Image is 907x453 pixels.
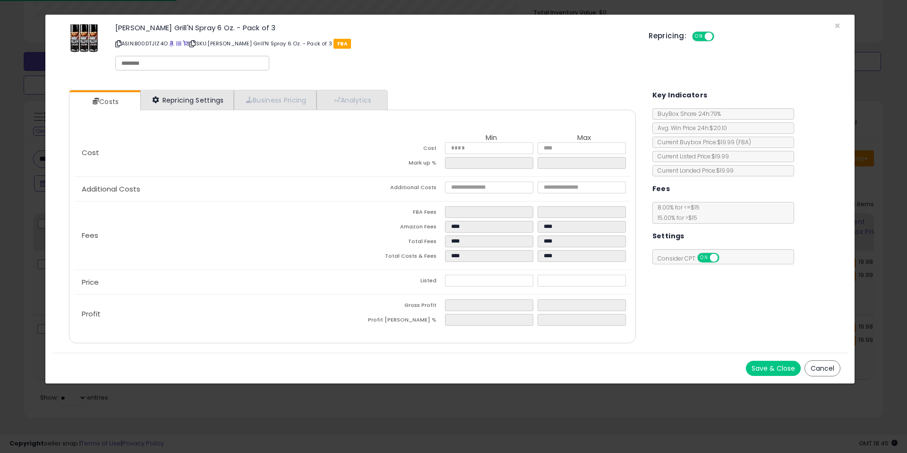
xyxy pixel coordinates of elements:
[717,138,751,146] span: $19.99
[234,90,317,110] a: Business Pricing
[652,89,708,101] h5: Key Indicators
[713,33,728,41] span: OFF
[352,314,445,329] td: Profit [PERSON_NAME] %
[653,124,727,132] span: Avg. Win Price 24h: $20.10
[352,142,445,157] td: Cost
[653,152,729,160] span: Current Listed Price: $19.99
[746,361,801,376] button: Save & Close
[352,299,445,314] td: Gross Profit
[74,279,352,286] p: Price
[140,90,234,110] a: Repricing Settings
[169,40,174,47] a: BuyBox page
[649,32,686,40] h5: Repricing:
[74,185,352,193] p: Additional Costs
[74,310,352,318] p: Profit
[317,90,386,110] a: Analytics
[653,110,721,118] span: BuyBox Share 24h: 79%
[115,36,634,51] p: ASIN: B00DTJ1Z4O | SKU: [PERSON_NAME] Grill'N Spray 6 Oz. - Pack of 3
[70,24,98,52] img: 51ATsB8qeIL._SL60_.jpg
[352,221,445,235] td: Amazon Fees
[693,33,705,41] span: ON
[834,19,840,33] span: ×
[74,149,352,157] p: Cost
[352,182,445,196] td: Additional Costs
[69,92,139,111] a: Costs
[115,24,634,31] h3: [PERSON_NAME] Grill'N Spray 6 Oz. - Pack of 3
[652,230,685,242] h5: Settings
[652,183,670,195] h5: Fees
[653,138,751,146] span: Current Buybox Price:
[718,254,733,262] span: OFF
[352,275,445,289] td: Listed
[183,40,188,47] a: Your listing only
[804,360,840,376] button: Cancel
[352,250,445,265] td: Total Costs & Fees
[445,134,538,142] th: Min
[653,166,734,174] span: Current Landed Price: $19.99
[352,206,445,221] td: FBA Fees
[653,214,697,222] span: 15.00 % for > $15
[352,157,445,172] td: Mark up %
[334,39,351,49] span: FBA
[176,40,181,47] a: All offer listings
[653,254,732,262] span: Consider CPT:
[538,134,630,142] th: Max
[653,203,700,222] span: 8.00 % for <= $15
[698,254,710,262] span: ON
[74,232,352,239] p: Fees
[352,235,445,250] td: Total Fees
[736,138,751,146] span: ( FBA )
